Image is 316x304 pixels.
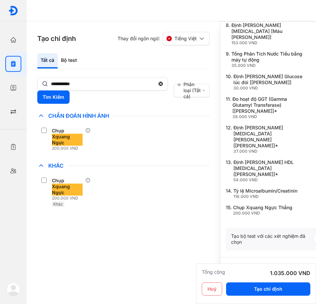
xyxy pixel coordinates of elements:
div: Chụp Xquang Ngực Thẳng [233,205,292,216]
span: Khác [45,162,67,169]
div: Chụp Thẳng [52,178,83,196]
div: Định [PERSON_NAME] Glucose lúc đói [[PERSON_NAME]] [233,74,307,91]
div: 13. [226,159,307,183]
button: Tạo chỉ định [226,282,310,296]
div: Thay đổi ngôn ngữ: [118,32,209,45]
span: Khác [53,202,63,207]
div: 39.000 VND [232,114,307,119]
div: Định [PERSON_NAME] HDL [MEDICAL_DATA] [[PERSON_NAME]]* [233,159,307,183]
div: 1.035.000 VND [270,269,310,277]
img: logo [7,283,20,296]
h3: Tạo chỉ định [37,34,76,43]
div: 37.000 VND [233,149,307,154]
div: Định [PERSON_NAME] [MEDICAL_DATA] [PERSON_NAME] [[PERSON_NAME]]* [233,125,307,154]
div: 35.000 VND [231,63,307,68]
span: Xquang Ngực [52,184,83,196]
div: 200.000 VND [52,196,85,201]
div: 12. [226,125,307,154]
div: Tổng Phân Tích Nước Tiểu bằng máy tự động [231,51,307,68]
div: 9. [226,51,307,68]
div: 8. [226,22,307,46]
div: Định [PERSON_NAME] [MEDICAL_DATA] [Máu [PERSON_NAME]] [231,22,307,46]
div: Đo hoạt độ GGT (Gamma Glutamyl Transferase) [[PERSON_NAME]]* [232,96,307,119]
div: 11. [226,96,307,119]
div: 116.000 VND [233,194,297,199]
div: 200.000 VND [52,146,85,151]
span: Tiếng Việt [174,36,197,42]
span: Chẩn Đoán Hình Ảnh [45,112,113,119]
button: Huỷ [202,282,222,296]
div: 153.000 VND [231,40,307,46]
div: 30.000 VND [233,85,307,91]
div: 54.000 VND [233,177,307,183]
div: Bộ test [58,53,80,69]
div: 200.000 VND [233,211,292,216]
div: Phân loại (Tất cả) [177,81,202,99]
div: 10. [226,74,307,91]
div: Tổng cộng [202,269,225,277]
div: Tạo bộ test với các xét nghiệm đã chọn [231,233,313,245]
div: Tất cả [37,53,58,69]
div: Tỷ lệ Microalbumin/Creatinin [233,188,297,199]
img: logo [8,6,18,16]
span: Xquang Ngực [52,134,83,146]
div: Chụp Nghiêng Hoặc Chếch Mỗi Bên [52,128,83,146]
div: 15. [226,205,307,216]
button: Tìm Kiếm [37,90,70,104]
div: 14. [226,188,307,199]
